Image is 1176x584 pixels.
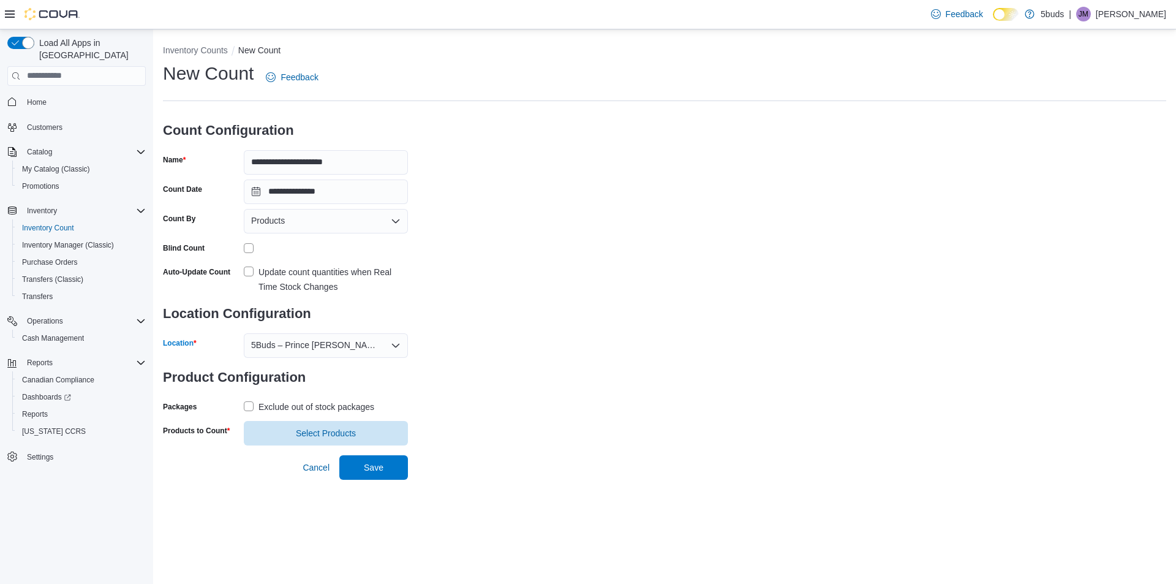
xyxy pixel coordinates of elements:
a: Feedback [261,65,323,89]
label: Count By [163,214,195,224]
span: Canadian Compliance [22,375,94,385]
span: My Catalog (Classic) [17,162,146,176]
button: Open list of options [391,341,401,351]
a: Reports [17,407,53,422]
button: Catalog [22,145,57,159]
span: Canadian Compliance [17,373,146,387]
span: Cash Management [22,333,84,343]
span: Reports [27,358,53,368]
span: Inventory Manager (Classic) [17,238,146,252]
a: My Catalog (Classic) [17,162,95,176]
h3: Location Configuration [163,294,408,333]
button: Canadian Compliance [12,371,151,389]
button: Promotions [12,178,151,195]
div: Jeff Markling [1076,7,1091,21]
span: Products [251,213,285,228]
button: Settings [2,447,151,465]
div: Blind Count [163,243,205,253]
button: Operations [2,313,151,330]
nav: An example of EuiBreadcrumbs [163,44,1166,59]
button: Select Products [244,421,408,446]
label: Name [163,155,186,165]
button: Purchase Orders [12,254,151,271]
label: Packages [163,402,197,412]
button: [US_STATE] CCRS [12,423,151,440]
h3: Product Configuration [163,358,408,397]
span: Reports [22,355,146,370]
button: Open list of options [391,216,401,226]
span: JM [1079,7,1088,21]
a: Purchase Orders [17,255,83,270]
div: Update count quantities when Real Time Stock Changes [258,265,408,294]
button: Inventory [2,202,151,219]
p: | [1069,7,1071,21]
label: Auto-Update Count [163,267,230,277]
button: Reports [12,406,151,423]
p: [PERSON_NAME] [1096,7,1166,21]
span: Feedback [281,71,318,83]
a: Customers [22,120,67,135]
button: Reports [22,355,58,370]
button: Reports [2,354,151,371]
button: Save [339,455,408,480]
a: Home [22,95,51,110]
nav: Complex example [7,88,146,498]
span: Transfers (Classic) [17,272,146,287]
button: Inventory Manager (Classic) [12,237,151,254]
span: Home [27,97,47,107]
button: My Catalog (Classic) [12,161,151,178]
button: Inventory Count [12,219,151,237]
span: 5Buds – Prince [PERSON_NAME] [251,338,379,352]
span: Operations [22,314,146,328]
span: Home [22,94,146,110]
button: Inventory [22,203,62,218]
button: Home [2,93,151,111]
button: Cancel [298,455,334,480]
span: Purchase Orders [22,257,78,267]
p: 5buds [1041,7,1064,21]
label: Location [163,338,197,348]
input: Dark Mode [993,8,1019,21]
span: [US_STATE] CCRS [22,427,86,436]
span: Transfers [17,289,146,304]
span: Load All Apps in [GEOGRAPHIC_DATA] [34,37,146,61]
span: Reports [22,409,48,419]
a: Feedback [926,2,988,26]
button: Customers [2,118,151,136]
span: Inventory Count [17,221,146,235]
span: Customers [22,119,146,135]
span: Feedback [946,8,983,20]
span: Operations [27,316,63,326]
a: Dashboards [17,390,76,404]
button: Catalog [2,143,151,161]
span: Reports [17,407,146,422]
span: Save [364,461,383,474]
span: Transfers (Classic) [22,275,83,284]
span: Inventory Manager (Classic) [22,240,114,250]
span: Purchase Orders [17,255,146,270]
img: Cova [24,8,80,20]
a: Transfers [17,289,58,304]
span: Promotions [17,179,146,194]
span: Dashboards [17,390,146,404]
a: Canadian Compliance [17,373,99,387]
span: Catalog [22,145,146,159]
a: Settings [22,450,58,465]
button: Transfers [12,288,151,305]
h1: New Count [163,61,254,86]
span: Dashboards [22,392,71,402]
input: Press the down key to open a popover containing a calendar. [244,180,408,204]
a: Transfers (Classic) [17,272,88,287]
a: Inventory Manager (Classic) [17,238,119,252]
a: [US_STATE] CCRS [17,424,91,439]
a: Dashboards [12,389,151,406]
label: Products to Count [163,426,230,436]
span: Inventory [27,206,57,216]
a: Promotions [17,179,64,194]
button: New Count [238,45,281,55]
span: Cancel [303,461,330,474]
span: Inventory Count [22,223,74,233]
button: Inventory Counts [163,45,228,55]
h3: Count Configuration [163,111,408,150]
